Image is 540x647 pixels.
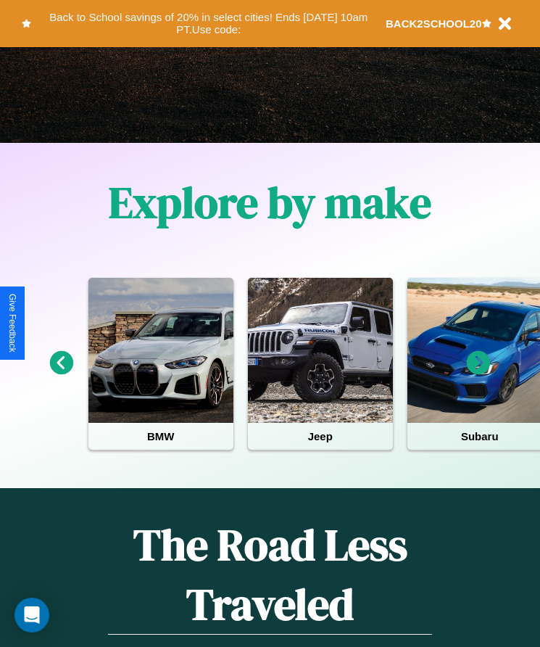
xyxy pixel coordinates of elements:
h1: The Road Less Traveled [108,515,432,635]
h4: Jeep [248,423,393,450]
h4: BMW [88,423,233,450]
b: BACK2SCHOOL20 [386,17,482,30]
div: Open Intercom Messenger [14,598,49,632]
div: Give Feedback [7,294,17,353]
button: Back to School savings of 20% in select cities! Ends [DATE] 10am PT.Use code: [31,7,386,40]
h1: Explore by make [109,173,431,232]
